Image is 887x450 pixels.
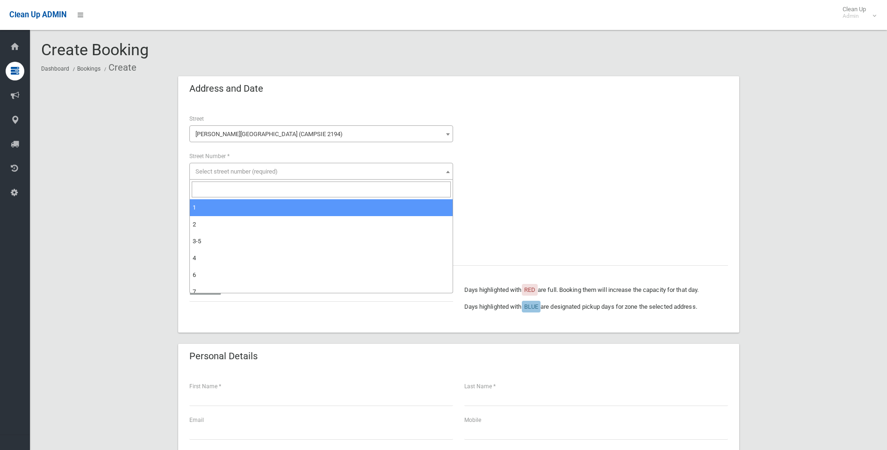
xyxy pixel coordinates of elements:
[193,271,196,278] span: 6
[838,6,875,20] span: Clean Up
[41,40,149,59] span: Create Booking
[178,347,269,365] header: Personal Details
[193,288,196,295] span: 7
[843,13,866,20] small: Admin
[193,221,196,228] span: 2
[41,65,69,72] a: Dashboard
[178,80,274,98] header: Address and Date
[195,168,278,175] span: Select street number (required)
[102,59,137,76] li: Create
[193,254,196,261] span: 4
[464,301,728,312] p: Days highlighted with are designated pickup days for zone the selected address.
[524,303,538,310] span: BLUE
[193,238,201,245] span: 3-5
[464,284,728,296] p: Days highlighted with are full. Booking them will increase the capacity for that day.
[9,10,66,19] span: Clean Up ADMIN
[189,125,453,142] span: McKern Street (CAMPSIE 2194)
[192,128,451,141] span: McKern Street (CAMPSIE 2194)
[524,286,535,293] span: RED
[77,65,101,72] a: Bookings
[193,204,196,211] span: 1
